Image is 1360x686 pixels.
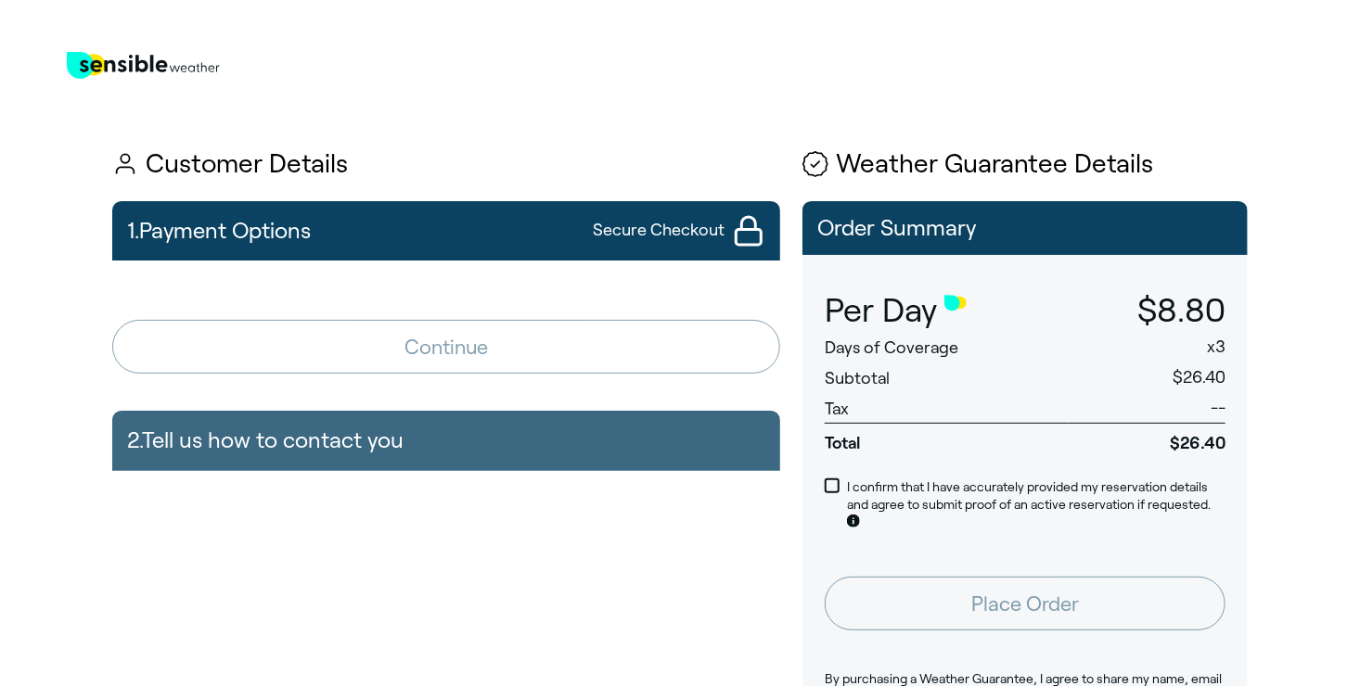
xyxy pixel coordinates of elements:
span: Subtotal [825,369,890,387]
span: Secure Checkout [593,219,725,242]
span: $8.80 [1137,292,1225,328]
span: $26.40 [1069,423,1225,454]
span: Per Day [825,292,937,329]
span: Days of Coverage [825,338,958,357]
span: Total [825,423,1069,454]
button: Place Order [825,577,1225,630]
h2: 1. Payment Options [127,209,311,253]
button: 1.Payment OptionsSecure Checkout [112,201,780,260]
h1: Customer Details [112,150,780,179]
p: I confirm that I have accurately provided my reservation details and agree to submit proof of an ... [847,478,1225,533]
button: Continue [112,320,780,374]
span: -- [1211,399,1225,417]
p: Order Summary [817,216,1233,240]
h1: Weather Guarantee Details [802,150,1248,179]
span: Tax [825,400,849,418]
span: $26.40 [1173,368,1225,387]
span: x 3 [1207,337,1225,356]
